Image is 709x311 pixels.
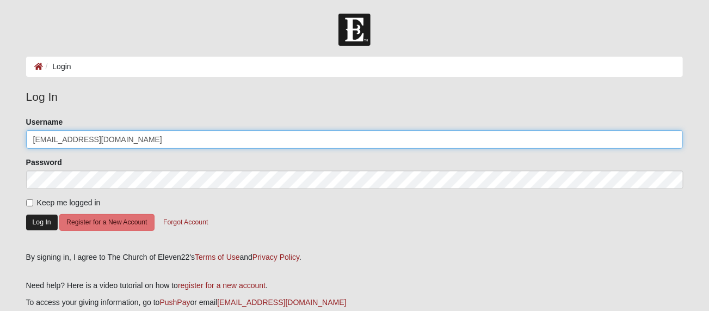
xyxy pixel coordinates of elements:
[217,298,346,307] a: [EMAIL_ADDRESS][DOMAIN_NAME]
[26,117,63,127] label: Username
[43,61,71,72] li: Login
[26,199,33,206] input: Keep me logged in
[178,281,266,290] a: register for a new account
[26,252,683,263] div: By signing in, I agree to The Church of Eleven22's and .
[159,298,190,307] a: PushPay
[252,253,299,261] a: Privacy Policy
[195,253,239,261] a: Terms of Use
[26,88,683,106] legend: Log In
[26,297,683,308] p: To access your giving information, go to or email
[59,214,154,231] button: Register for a New Account
[37,198,101,207] span: Keep me logged in
[26,280,683,291] p: Need help? Here is a video tutorial on how to .
[338,14,371,46] img: Church of Eleven22 Logo
[26,157,62,168] label: Password
[156,214,215,231] button: Forgot Account
[26,215,58,230] button: Log In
